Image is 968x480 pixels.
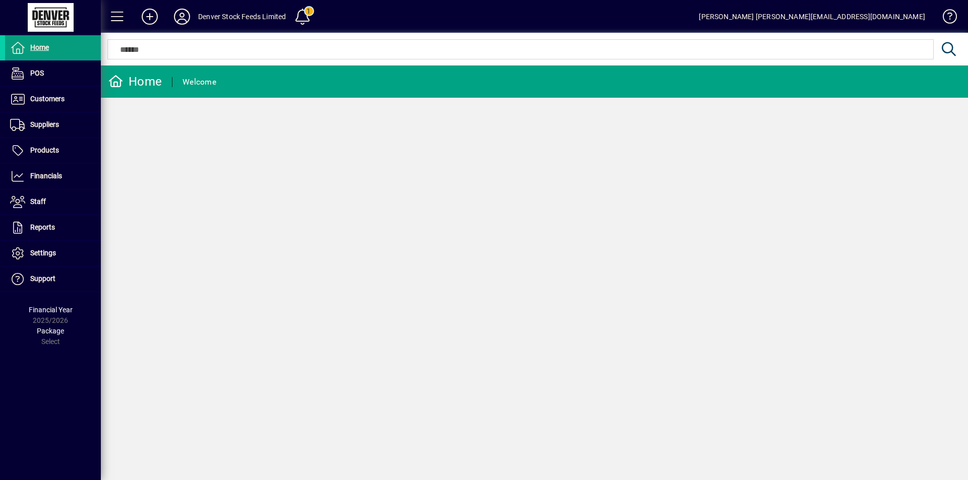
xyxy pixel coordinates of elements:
[5,164,101,189] a: Financials
[5,112,101,138] a: Suppliers
[5,215,101,240] a: Reports
[198,9,286,25] div: Denver Stock Feeds Limited
[30,223,55,231] span: Reports
[30,146,59,154] span: Products
[30,43,49,51] span: Home
[30,120,59,128] span: Suppliers
[5,266,101,292] a: Support
[30,275,55,283] span: Support
[30,95,65,103] span: Customers
[134,8,166,26] button: Add
[30,197,46,205] span: Staff
[5,61,101,86] a: POS
[183,74,216,90] div: Welcome
[30,172,62,180] span: Financials
[5,138,101,163] a: Products
[108,74,162,90] div: Home
[5,87,101,112] a: Customers
[5,189,101,215] a: Staff
[166,8,198,26] button: Profile
[29,306,73,314] span: Financial Year
[30,249,56,257] span: Settings
[935,2,955,35] a: Knowledge Base
[5,241,101,266] a: Settings
[699,9,925,25] div: [PERSON_NAME] [PERSON_NAME][EMAIL_ADDRESS][DOMAIN_NAME]
[37,327,64,335] span: Package
[30,69,44,77] span: POS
